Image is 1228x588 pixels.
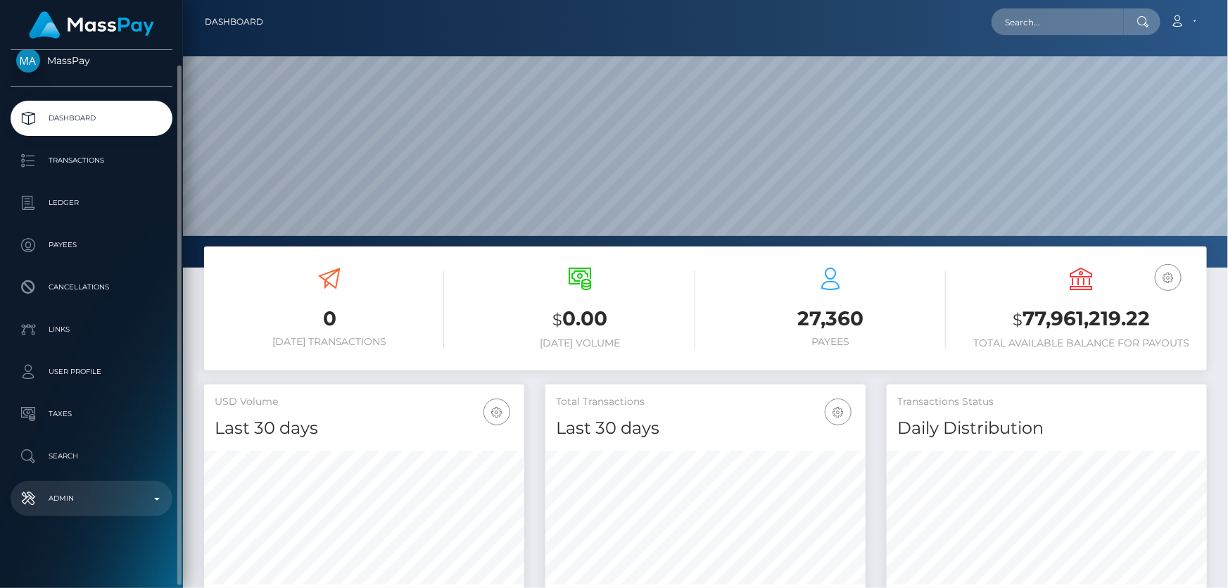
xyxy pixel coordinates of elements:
p: Transactions [16,150,167,171]
h5: Total Transactions [556,395,855,409]
p: Taxes [16,404,167,425]
a: Payees [11,227,172,263]
p: Cancellations [16,277,167,298]
span: MassPay [11,54,172,67]
a: Taxes [11,396,172,432]
p: Dashboard [16,108,167,129]
img: MassPay Logo [29,11,154,39]
h5: Transactions Status [897,395,1196,409]
p: Payees [16,234,167,256]
a: Dashboard [205,7,263,37]
p: User Profile [16,361,167,382]
h4: Last 30 days [215,416,514,441]
a: User Profile [11,354,172,389]
p: Search [16,446,167,467]
h5: USD Volume [215,395,514,409]
p: Links [16,319,167,340]
small: $ [552,310,562,330]
a: Admin [11,481,172,516]
a: Links [11,312,172,347]
h6: Payees [716,336,946,348]
h4: Last 30 days [556,416,855,441]
p: Admin [16,488,167,509]
h3: 0.00 [465,305,695,334]
h6: [DATE] Transactions [215,336,444,348]
h6: Total Available Balance for Payouts [967,337,1196,349]
h6: [DATE] Volume [465,337,695,349]
h3: 77,961,219.22 [967,305,1196,334]
a: Transactions [11,143,172,178]
h3: 27,360 [716,305,946,332]
h3: 0 [215,305,444,332]
p: Ledger [16,192,167,213]
h4: Daily Distribution [897,416,1196,441]
small: $ [1013,310,1023,330]
a: Ledger [11,185,172,220]
input: Search... [992,8,1124,35]
a: Dashboard [11,101,172,136]
a: Cancellations [11,270,172,305]
a: Search [11,439,172,474]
